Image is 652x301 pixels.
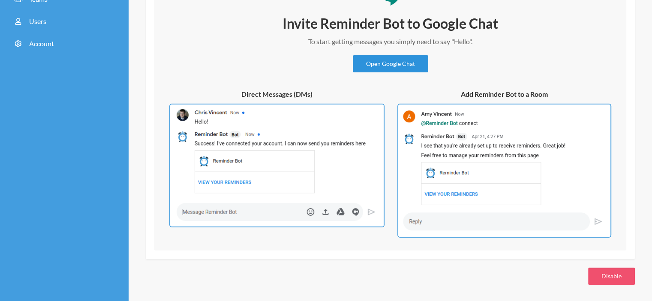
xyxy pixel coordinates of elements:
span: Account [29,39,54,48]
p: To start getting messages you simply need to say "Hello". [262,36,519,47]
button: Disable [588,268,635,285]
a: Account [6,34,122,53]
a: Open Google Chat [353,55,428,72]
h2: Invite Reminder Bot to Google Chat [262,15,519,33]
span: Users [29,17,46,25]
h5: Add Reminder Bot to a Room [397,89,611,99]
a: Users [6,12,122,31]
h5: Direct Messages (DMs) [169,89,385,99]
